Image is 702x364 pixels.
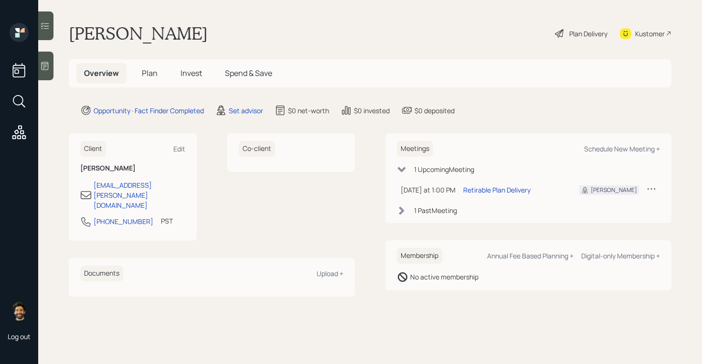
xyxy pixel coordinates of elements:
[84,68,119,78] span: Overview
[569,29,607,39] div: Plan Delivery
[80,164,185,172] h6: [PERSON_NAME]
[142,68,158,78] span: Plan
[229,106,263,116] div: Set advisor
[8,332,31,341] div: Log out
[161,216,173,226] div: PST
[635,29,665,39] div: Kustomer
[463,185,531,195] div: Retirable Plan Delivery
[591,186,637,194] div: [PERSON_NAME]
[414,205,457,215] div: 1 Past Meeting
[584,144,660,153] div: Schedule New Meeting +
[94,180,185,210] div: [EMAIL_ADDRESS][PERSON_NAME][DOMAIN_NAME]
[80,141,106,157] h6: Client
[414,164,474,174] div: 1 Upcoming Meeting
[94,216,153,226] div: [PHONE_NUMBER]
[80,266,123,281] h6: Documents
[94,106,204,116] div: Opportunity · Fact Finder Completed
[397,248,442,264] h6: Membership
[581,251,660,260] div: Digital-only Membership +
[397,141,433,157] h6: Meetings
[69,23,208,44] h1: [PERSON_NAME]
[225,68,272,78] span: Spend & Save
[415,106,455,116] div: $0 deposited
[10,301,29,321] img: eric-schwartz-headshot.png
[181,68,202,78] span: Invest
[239,141,275,157] h6: Co-client
[487,251,574,260] div: Annual Fee Based Planning +
[401,185,456,195] div: [DATE] at 1:00 PM
[354,106,390,116] div: $0 invested
[410,272,479,282] div: No active membership
[173,144,185,153] div: Edit
[317,269,343,278] div: Upload +
[288,106,329,116] div: $0 net-worth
